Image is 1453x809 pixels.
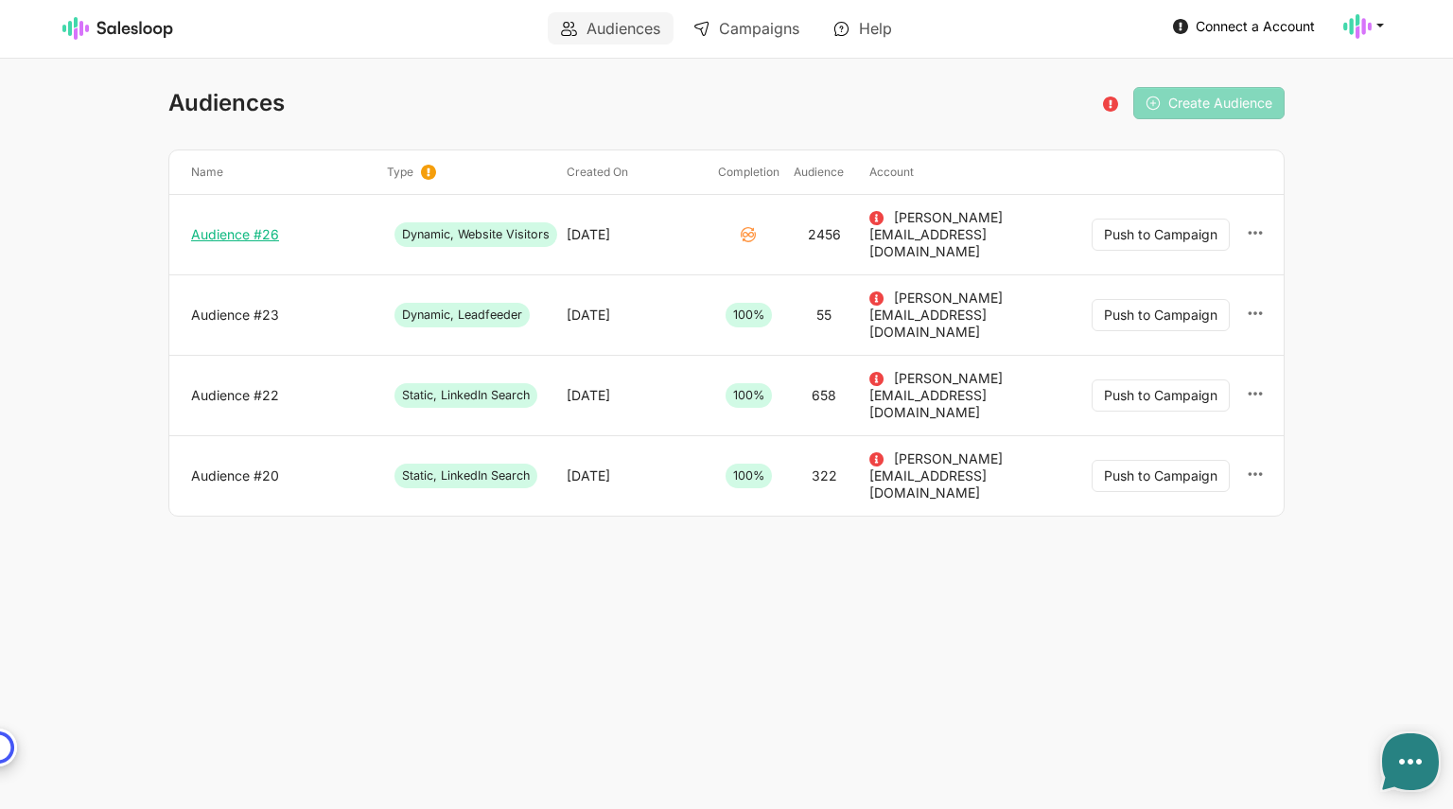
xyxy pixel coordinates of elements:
[191,467,372,484] a: Audience #20
[869,370,1034,421] div: [PERSON_NAME][EMAIL_ADDRESS][DOMAIN_NAME]
[726,303,772,327] span: 100%
[184,165,379,180] div: Name
[862,165,1042,180] div: Account
[786,165,862,180] div: Audience
[812,467,837,484] div: 322
[816,307,832,324] div: 55
[394,464,537,488] span: Static, LinkedIn Search
[1092,219,1230,251] button: Push to Campaign
[191,226,372,243] a: Audience #26
[869,290,1034,341] div: [PERSON_NAME][EMAIL_ADDRESS][DOMAIN_NAME]
[726,464,772,488] span: 100%
[812,387,836,404] div: 658
[710,165,786,180] div: Completion
[567,387,610,404] div: [DATE]
[680,12,813,44] a: Campaigns
[869,450,1034,501] div: [PERSON_NAME][EMAIL_ADDRESS][DOMAIN_NAME]
[191,307,372,324] a: Audience #23
[191,387,372,404] a: Audience #22
[168,89,285,116] span: Audiences
[548,12,674,44] a: Audiences
[820,12,905,44] a: Help
[62,17,174,40] img: Salesloop
[567,467,610,484] div: [DATE]
[387,165,413,180] span: Type
[869,209,1034,260] div: [PERSON_NAME][EMAIL_ADDRESS][DOMAIN_NAME]
[567,226,610,243] div: [DATE]
[567,307,610,324] div: [DATE]
[808,226,841,243] div: 2456
[726,383,772,408] span: 100%
[1092,460,1230,492] button: Push to Campaign
[394,222,557,247] span: Dynamic, Website Visitors
[1196,18,1315,34] span: Connect a Account
[394,303,530,327] span: Dynamic, Leadfeeder
[394,383,537,408] span: Static, LinkedIn Search
[1092,379,1230,412] button: Push to Campaign
[559,165,710,180] div: Created on
[1092,299,1230,331] button: Push to Campaign
[1167,11,1321,41] a: Connect a Account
